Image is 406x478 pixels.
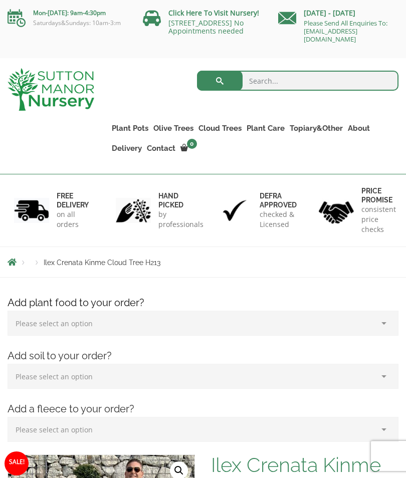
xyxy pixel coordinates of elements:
img: 4.jpg [319,195,354,225]
p: [DATE] - [DATE] [278,7,398,19]
span: 0 [187,139,197,149]
img: logo [8,68,94,111]
p: by professionals [158,209,204,229]
a: Delivery [109,141,144,155]
h6: Price promise [361,186,396,204]
a: Olive Trees [151,121,196,135]
a: [STREET_ADDRESS] No Appointments needed [168,18,244,36]
p: consistent price checks [361,204,396,234]
a: Plant Pots [109,121,151,135]
a: 0 [178,141,200,155]
a: Contact [144,141,178,155]
h6: hand picked [158,191,204,209]
h6: FREE DELIVERY [57,191,89,209]
p: Mon-[DATE]: 9am-4:30pm [8,7,128,19]
input: Search... [197,71,399,91]
a: About [345,121,372,135]
a: Cloud Trees [196,121,244,135]
span: Ilex Crenata Kinme Cloud Tree H213 [44,259,160,267]
span: Sale! [5,451,29,475]
img: 1.jpg [14,198,49,223]
nav: Breadcrumbs [8,258,398,266]
img: 2.jpg [116,198,151,223]
a: Plant Care [244,121,287,135]
p: checked & Licensed [260,209,297,229]
p: on all orders [57,209,89,229]
img: 3.jpg [217,198,252,223]
a: Please Send All Enquiries To: [EMAIL_ADDRESS][DOMAIN_NAME] [304,19,387,44]
h6: Defra approved [260,191,297,209]
a: Topiary&Other [287,121,345,135]
p: Saturdays&Sundays: 10am-3:m [8,19,128,27]
a: Click Here To Visit Nursery! [168,8,259,18]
